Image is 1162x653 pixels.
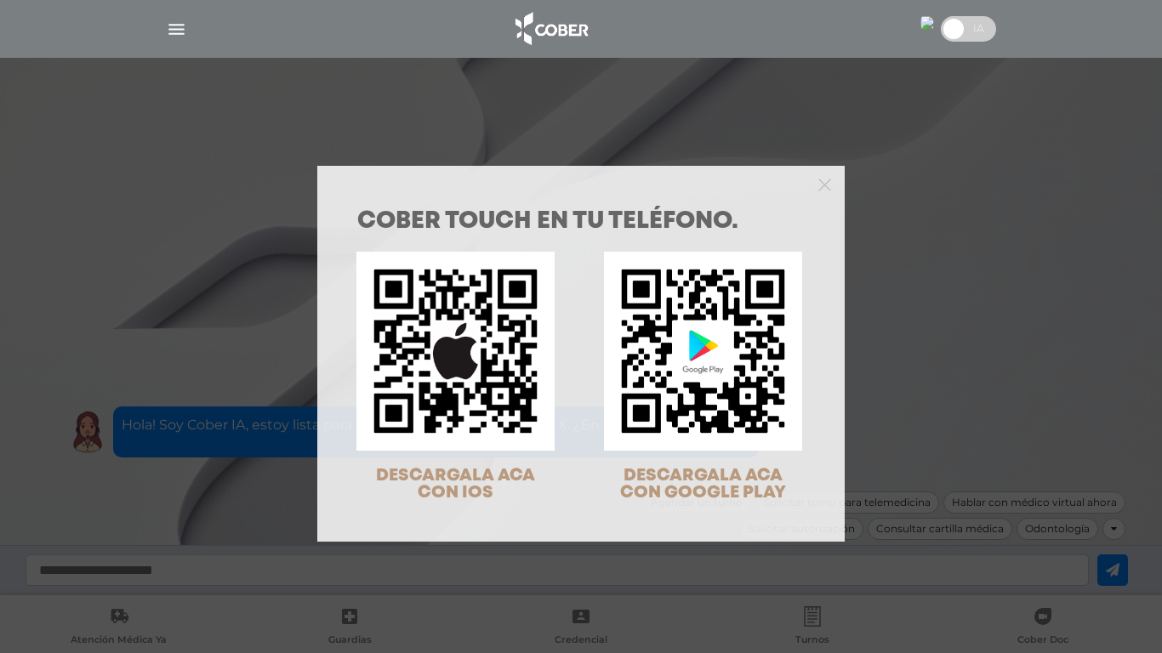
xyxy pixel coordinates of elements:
img: qr-code [356,252,555,450]
span: DESCARGALA ACA CON GOOGLE PLAY [620,468,786,501]
button: Close [818,176,831,191]
img: qr-code [604,252,802,450]
span: DESCARGALA ACA CON IOS [376,468,535,501]
h1: COBER TOUCH en tu teléfono. [357,210,805,234]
